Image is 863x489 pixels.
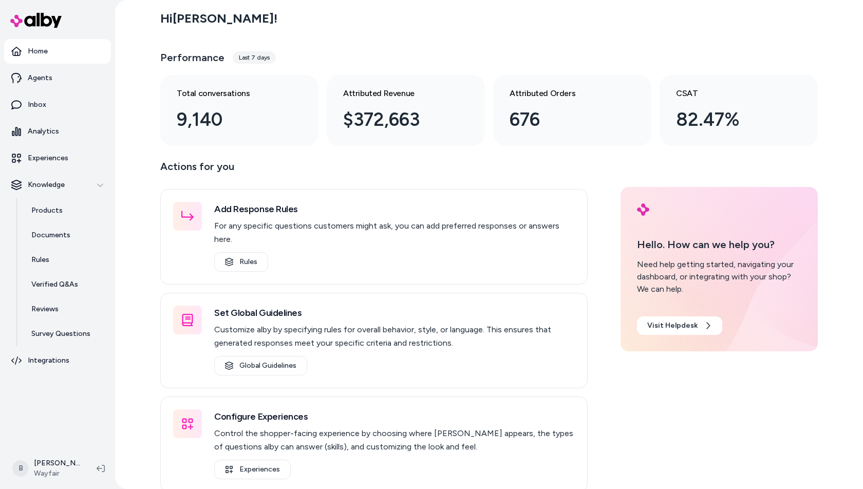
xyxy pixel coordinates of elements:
[637,258,801,295] div: Need help getting started, navigating your dashboard, or integrating with your shop? We can help.
[34,468,80,479] span: Wayfair
[214,252,268,272] a: Rules
[214,323,575,350] p: Customize alby by specifying rules for overall behavior, style, or language. This ensures that ge...
[21,223,111,248] a: Documents
[21,322,111,346] a: Survey Questions
[31,205,63,216] p: Products
[4,348,111,373] a: Integrations
[637,203,649,216] img: alby Logo
[28,126,59,137] p: Analytics
[660,75,818,146] a: CSAT 82.47%
[4,119,111,144] a: Analytics
[28,180,65,190] p: Knowledge
[6,452,88,485] button: B[PERSON_NAME]Wayfair
[637,316,722,335] a: Visit Helpdesk
[4,146,111,171] a: Experiences
[31,304,59,314] p: Reviews
[31,255,49,265] p: Rules
[214,409,575,424] h3: Configure Experiences
[31,230,70,240] p: Documents
[160,11,277,26] h2: Hi [PERSON_NAME] !
[28,355,69,366] p: Integrations
[214,306,575,320] h3: Set Global Guidelines
[493,75,651,146] a: Attributed Orders 676
[160,158,588,183] p: Actions for you
[343,87,452,100] h3: Attributed Revenue
[676,106,785,134] div: 82.47%
[21,297,111,322] a: Reviews
[214,219,575,246] p: For any specific questions customers might ask, you can add preferred responses or answers here.
[160,50,224,65] h3: Performance
[177,106,286,134] div: 9,140
[21,248,111,272] a: Rules
[214,202,575,216] h3: Add Response Rules
[214,356,307,375] a: Global Guidelines
[177,87,286,100] h3: Total conversations
[510,87,618,100] h3: Attributed Orders
[4,92,111,117] a: Inbox
[327,75,485,146] a: Attributed Revenue $372,663
[10,13,62,28] img: alby Logo
[34,458,80,468] p: [PERSON_NAME]
[637,237,801,252] p: Hello. How can we help you?
[4,39,111,64] a: Home
[21,272,111,297] a: Verified Q&As
[214,460,291,479] a: Experiences
[343,106,452,134] div: $372,663
[21,198,111,223] a: Products
[28,100,46,110] p: Inbox
[28,73,52,83] p: Agents
[28,46,48,57] p: Home
[233,51,276,64] div: Last 7 days
[31,279,78,290] p: Verified Q&As
[676,87,785,100] h3: CSAT
[510,106,618,134] div: 676
[4,173,111,197] button: Knowledge
[214,427,575,454] p: Control the shopper-facing experience by choosing where [PERSON_NAME] appears, the types of quest...
[160,75,318,146] a: Total conversations 9,140
[31,329,90,339] p: Survey Questions
[12,460,29,477] span: B
[28,153,68,163] p: Experiences
[4,66,111,90] a: Agents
